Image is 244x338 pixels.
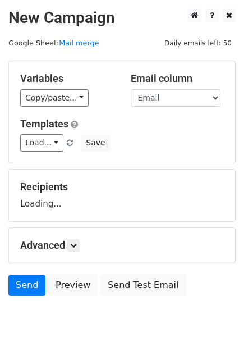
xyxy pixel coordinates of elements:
[8,275,45,296] a: Send
[131,72,224,85] h5: Email column
[8,8,236,28] h2: New Campaign
[48,275,98,296] a: Preview
[160,39,236,47] a: Daily emails left: 50
[20,72,114,85] h5: Variables
[160,37,236,49] span: Daily emails left: 50
[20,181,224,210] div: Loading...
[20,89,89,107] a: Copy/paste...
[20,134,63,152] a: Load...
[100,275,186,296] a: Send Test Email
[8,39,99,47] small: Google Sheet:
[20,181,224,193] h5: Recipients
[59,39,99,47] a: Mail merge
[81,134,110,152] button: Save
[20,118,68,130] a: Templates
[20,239,224,252] h5: Advanced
